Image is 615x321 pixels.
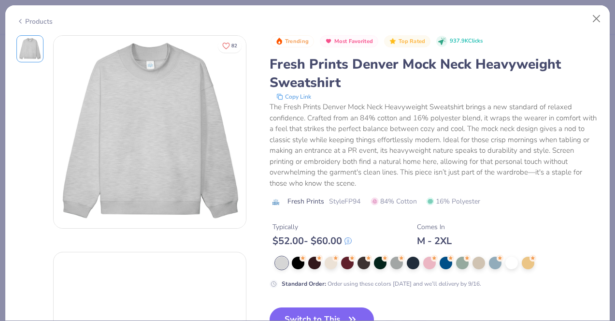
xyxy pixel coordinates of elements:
button: Like [218,39,242,53]
div: Typically [272,222,352,232]
span: 937.9K Clicks [450,37,483,45]
div: Fresh Prints Denver Mock Neck Heavyweight Sweatshirt [270,55,599,92]
img: Trending sort [275,37,283,45]
button: Badge Button [271,35,314,48]
span: Trending [285,39,309,44]
span: Fresh Prints [287,196,324,206]
button: copy to clipboard [273,92,314,102]
button: Close [587,10,606,28]
span: 82 [231,44,237,48]
span: Style FP94 [329,196,360,206]
div: Order using these colors [DATE] and we’ll delivery by 9/16. [282,279,481,288]
div: M - 2XL [417,235,452,247]
span: 84% Cotton [371,196,417,206]
img: Most Favorited sort [325,37,332,45]
button: Badge Button [384,35,430,48]
span: Top Rated [399,39,426,44]
img: Top Rated sort [389,37,397,45]
img: brand logo [270,198,283,206]
img: Front [54,36,246,228]
div: $ 52.00 - $ 60.00 [272,235,352,247]
strong: Standard Order : [282,280,326,288]
img: Front [18,37,42,60]
button: Badge Button [320,35,378,48]
div: The Fresh Prints Denver Mock Neck Heavyweight Sweatshirt brings a new standard of relaxed confide... [270,102,599,189]
div: Comes In [417,222,452,232]
span: 16% Polyester [427,196,480,206]
span: Most Favorited [334,39,373,44]
div: Products [16,16,53,27]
